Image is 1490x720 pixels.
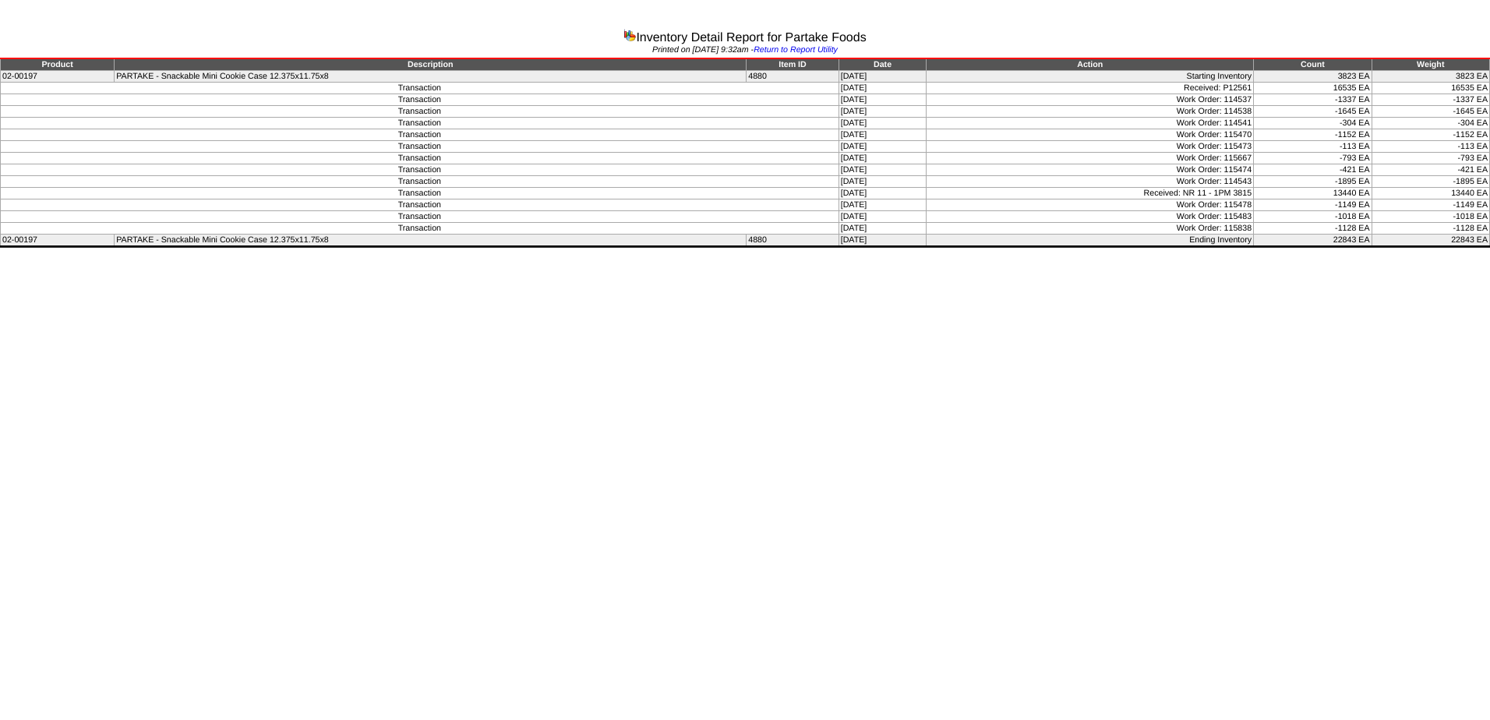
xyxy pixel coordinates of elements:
td: -1337 EA [1254,94,1372,106]
td: 3823 EA [1372,71,1489,83]
td: -304 EA [1372,118,1489,129]
td: 13440 EA [1254,188,1372,199]
td: -113 EA [1254,141,1372,153]
td: -1149 EA [1254,199,1372,211]
td: Description [115,58,747,71]
td: -1645 EA [1254,106,1372,118]
td: Transaction [1,199,839,211]
td: -1152 EA [1254,129,1372,141]
td: -1337 EA [1372,94,1489,106]
td: Transaction [1,94,839,106]
td: [DATE] [839,199,927,211]
td: -1152 EA [1372,129,1489,141]
td: Work Order: 115483 [927,211,1254,223]
td: -1645 EA [1372,106,1489,118]
td: Work Order: 115478 [927,199,1254,211]
td: Transaction [1,211,839,223]
td: Date [839,58,927,71]
td: Count [1254,58,1372,71]
td: Transaction [1,106,839,118]
td: [DATE] [839,153,927,164]
td: 16535 EA [1372,83,1489,94]
td: -113 EA [1372,141,1489,153]
td: Work Order: 114543 [927,176,1254,188]
td: -1128 EA [1372,223,1489,235]
td: Transaction [1,129,839,141]
td: 13440 EA [1372,188,1489,199]
td: [DATE] [839,235,927,247]
td: 4880 [747,71,839,83]
a: Return to Report Utility [754,45,838,55]
td: [DATE] [839,71,927,83]
td: -1128 EA [1254,223,1372,235]
td: [DATE] [839,129,927,141]
td: Received: P12561 [927,83,1254,94]
td: Work Order: 114541 [927,118,1254,129]
td: -793 EA [1372,153,1489,164]
td: -1895 EA [1372,176,1489,188]
td: Received: NR 11 - 1PM 3815 [927,188,1254,199]
td: -1018 EA [1372,211,1489,223]
td: [DATE] [839,118,927,129]
td: [DATE] [839,176,927,188]
td: Ending Inventory [927,235,1254,247]
td: Transaction [1,188,839,199]
td: [DATE] [839,223,927,235]
td: Work Order: 115474 [927,164,1254,176]
td: [DATE] [839,83,927,94]
td: PARTAKE - Snackable Mini Cookie Case 12.375x11.75x8 [115,71,747,83]
td: PARTAKE - Snackable Mini Cookie Case 12.375x11.75x8 [115,235,747,247]
td: -1149 EA [1372,199,1489,211]
td: -1895 EA [1254,176,1372,188]
td: -1018 EA [1254,211,1372,223]
td: -793 EA [1254,153,1372,164]
td: Transaction [1,83,839,94]
td: Work Order: 115470 [927,129,1254,141]
td: Transaction [1,176,839,188]
td: 02-00197 [1,235,115,247]
td: 22843 EA [1254,235,1372,247]
td: Weight [1372,58,1489,71]
td: Transaction [1,164,839,176]
td: 16535 EA [1254,83,1372,94]
td: 22843 EA [1372,235,1489,247]
td: 02-00197 [1,71,115,83]
td: [DATE] [839,188,927,199]
td: [DATE] [839,141,927,153]
td: Starting Inventory [927,71,1254,83]
td: Product [1,58,115,71]
td: Transaction [1,118,839,129]
td: Item ID [747,58,839,71]
td: Transaction [1,153,839,164]
td: [DATE] [839,94,927,106]
td: -304 EA [1254,118,1372,129]
td: Transaction [1,141,839,153]
td: Work Order: 115838 [927,223,1254,235]
td: Work Order: 114537 [927,94,1254,106]
td: Transaction [1,223,839,235]
td: Work Order: 114538 [927,106,1254,118]
td: 3823 EA [1254,71,1372,83]
img: graph.gif [623,29,636,41]
td: Action [927,58,1254,71]
td: [DATE] [839,164,927,176]
td: 4880 [747,235,839,247]
td: -421 EA [1372,164,1489,176]
td: Work Order: 115667 [927,153,1254,164]
td: -421 EA [1254,164,1372,176]
td: Work Order: 115473 [927,141,1254,153]
td: [DATE] [839,211,927,223]
td: [DATE] [839,106,927,118]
